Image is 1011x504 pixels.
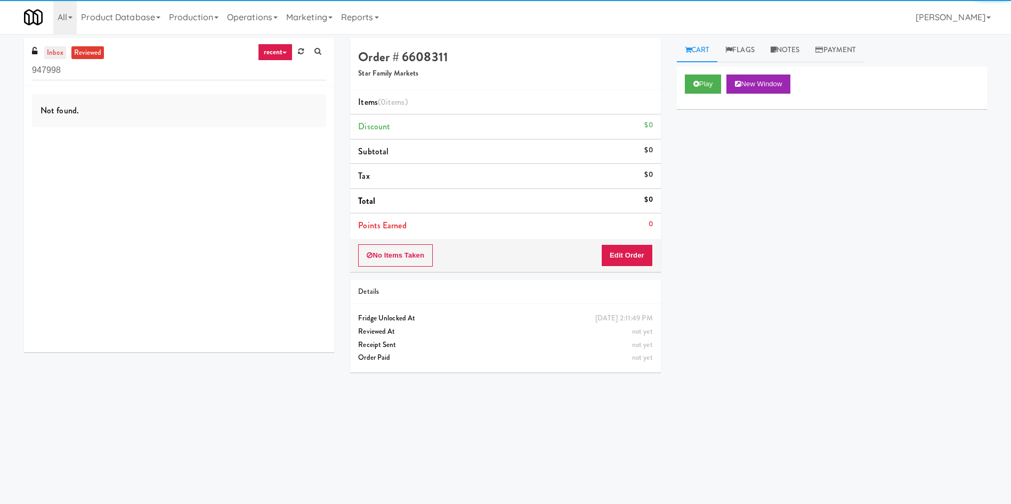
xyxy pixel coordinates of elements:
[358,338,652,352] div: Receipt Sent
[358,351,652,365] div: Order Paid
[44,46,66,60] a: inbox
[358,96,407,108] span: Items
[378,96,408,108] span: (0 )
[258,44,293,61] a: recent
[358,120,390,133] span: Discount
[358,219,406,232] span: Points Earned
[717,38,763,62] a: Flags
[632,340,653,350] span: not yet
[632,326,653,336] span: not yet
[358,70,652,78] h5: Star Family Markets
[644,144,652,157] div: $0
[677,38,718,62] a: Cart
[358,170,369,182] span: Tax
[41,104,79,117] span: Not found.
[358,50,652,64] h4: Order # 6608311
[595,312,653,325] div: [DATE] 2:11:49 PM
[386,96,405,108] ng-pluralize: items
[358,285,652,299] div: Details
[685,75,722,94] button: Play
[32,61,326,80] input: Search vision orders
[358,325,652,338] div: Reviewed At
[644,119,652,132] div: $0
[644,168,652,181] div: $0
[644,193,652,206] div: $0
[71,46,104,60] a: reviewed
[358,244,433,267] button: No Items Taken
[358,195,375,207] span: Total
[632,352,653,362] span: not yet
[763,38,808,62] a: Notes
[649,218,653,231] div: 0
[358,312,652,325] div: Fridge Unlocked At
[601,244,653,267] button: Edit Order
[807,38,864,62] a: Payment
[726,75,790,94] button: New Window
[358,145,389,158] span: Subtotal
[24,8,43,27] img: Micromart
